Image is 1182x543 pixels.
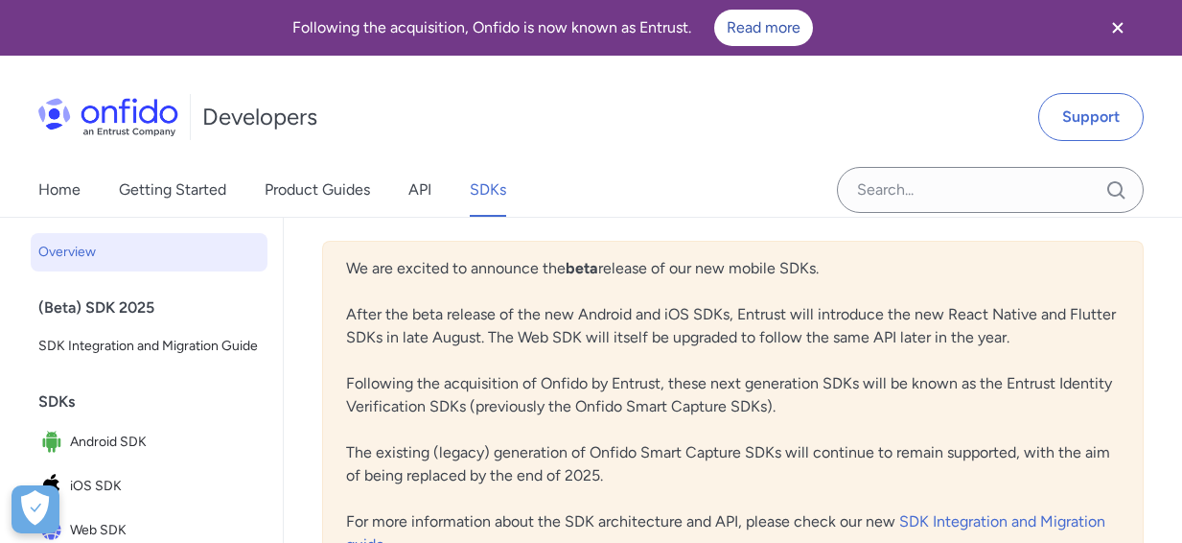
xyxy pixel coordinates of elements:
[38,429,70,456] img: IconAndroid SDK
[31,465,267,508] a: IconiOS SDKiOS SDK
[1106,16,1129,39] svg: Close banner
[31,327,267,366] a: SDK Integration and Migration Guide
[119,163,226,217] a: Getting Started
[38,289,275,327] div: (Beta) SDK 2025
[714,10,813,46] a: Read more
[1082,4,1153,52] button: Close banner
[202,102,317,132] h1: Developers
[265,163,370,217] a: Product Guides
[470,163,506,217] a: SDKs
[12,485,59,533] button: Open Preferences
[70,429,260,456] span: Android SDK
[38,383,275,421] div: SDKs
[1038,93,1144,141] a: Support
[408,163,431,217] a: API
[31,233,267,271] a: Overview
[70,473,260,500] span: iOS SDK
[38,163,81,217] a: Home
[837,167,1144,213] input: Onfido search input field
[23,10,1082,46] div: Following the acquisition, Onfido is now known as Entrust.
[38,98,178,136] img: Onfido Logo
[38,241,260,264] span: Overview
[12,485,59,533] div: Cookie Preferences
[38,473,70,500] img: IconiOS SDK
[38,335,260,358] span: SDK Integration and Migration Guide
[31,421,267,463] a: IconAndroid SDKAndroid SDK
[566,259,598,277] b: beta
